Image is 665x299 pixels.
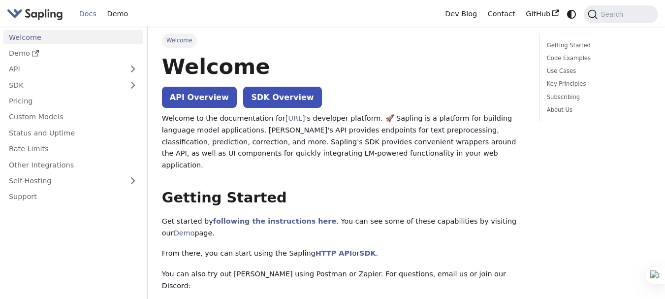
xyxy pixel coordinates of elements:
a: Self-Hosting [3,174,143,188]
p: Welcome to the documentation for 's developer platform. 🚀 Sapling is a platform for building lang... [162,113,525,171]
button: Expand sidebar category 'SDK' [123,78,143,92]
p: You can also try out [PERSON_NAME] using Postman or Zapier. For questions, email us or join our D... [162,268,525,292]
a: Demo [102,6,133,22]
a: [URL] [285,114,305,122]
button: Expand sidebar category 'API' [123,62,143,76]
nav: Breadcrumbs [162,33,525,47]
a: Status and Uptime [3,126,143,140]
a: Custom Models [3,110,143,124]
img: Sapling.ai [7,7,63,21]
a: Sapling.aiSapling.ai [7,7,66,21]
h1: Welcome [162,53,525,80]
a: HTTP API [316,249,352,257]
a: Docs [74,6,102,22]
p: Get started by . You can see some of these capabilities by visiting our page. [162,216,525,239]
a: Key Principles [547,79,647,89]
a: following the instructions here [213,217,336,225]
a: Getting Started [547,41,647,50]
button: Search (Command+K) [584,5,658,23]
a: Other Integrations [3,158,143,172]
a: Subscribing [547,93,647,102]
span: Search [598,10,629,18]
a: Support [3,190,143,204]
a: SDK [359,249,376,257]
a: SDK [3,78,123,92]
a: API Overview [162,87,237,108]
a: API [3,62,123,76]
a: GitHub [520,6,564,22]
a: SDK Overview [243,87,321,108]
a: Welcome [3,30,143,44]
button: Switch between dark and light mode (currently system mode) [565,7,579,21]
a: Pricing [3,94,143,108]
a: Code Examples [547,54,647,63]
a: Contact [482,6,521,22]
h2: Getting Started [162,189,525,207]
a: Demo [3,46,143,61]
span: Welcome [162,33,197,47]
a: Use Cases [547,66,647,76]
a: Demo [174,229,195,237]
a: About Us [547,105,647,115]
a: Rate Limits [3,142,143,156]
a: Dev Blog [440,6,482,22]
p: From there, you can start using the Sapling or . [162,248,525,260]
